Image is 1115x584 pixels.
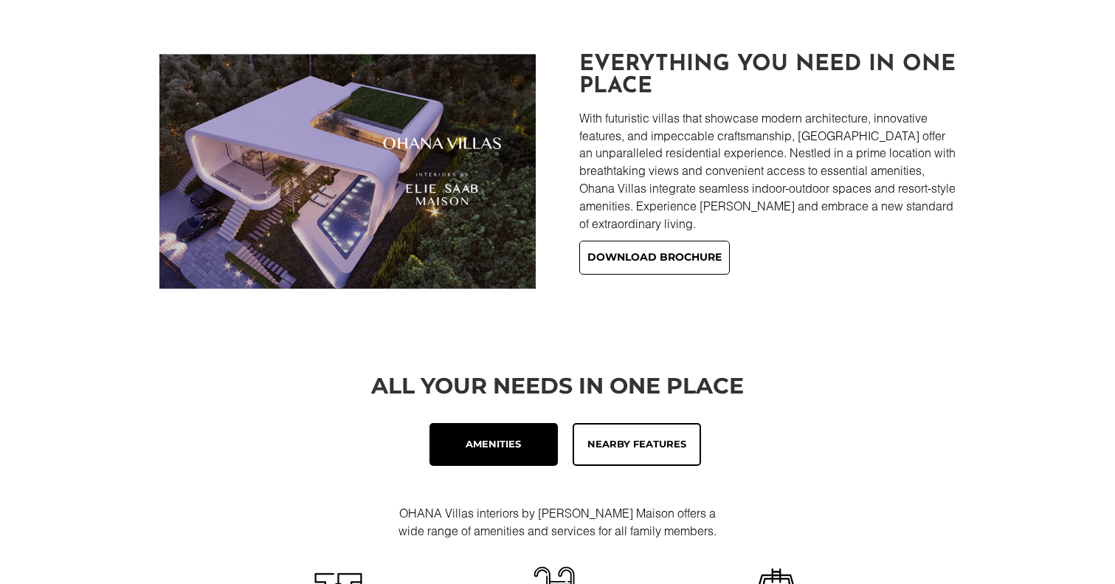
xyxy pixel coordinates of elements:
p: OHANA Villas interiors by [PERSON_NAME] Maison offers a wide range of amenities and services for ... [387,504,728,540]
div: Amenities [442,436,545,453]
h2: Everything you need in one place [579,54,956,106]
div: Nearby Features [585,436,688,453]
h2: All Your Needs In One Place [159,375,956,405]
p: With futuristic villas that showcase modern architecture, innovative features, and impeccable cra... [579,109,956,233]
img: ohana hills - elie saab maison (1)-min [159,54,536,289]
a: Download brochure [579,241,730,275]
